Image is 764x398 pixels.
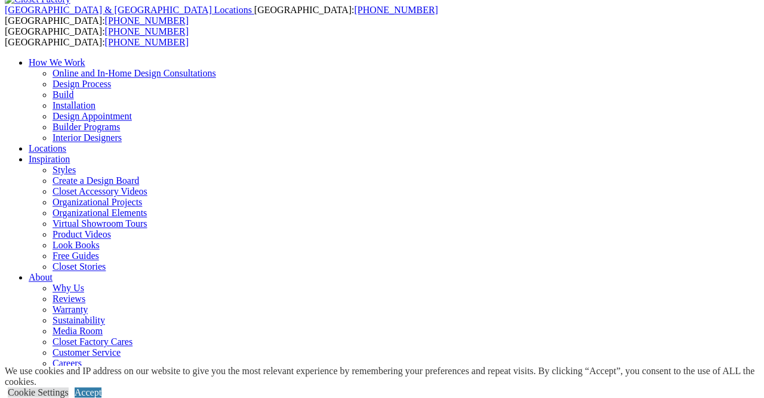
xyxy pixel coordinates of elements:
[53,304,88,314] a: Warranty
[53,165,76,175] a: Styles
[5,5,252,15] span: [GEOGRAPHIC_DATA] & [GEOGRAPHIC_DATA] Locations
[29,154,70,164] a: Inspiration
[53,122,120,132] a: Builder Programs
[53,347,121,357] a: Customer Service
[29,143,66,153] a: Locations
[53,251,99,261] a: Free Guides
[53,79,111,89] a: Design Process
[53,132,122,143] a: Interior Designers
[53,68,216,78] a: Online and In-Home Design Consultations
[5,366,764,387] div: We use cookies and IP address on our website to give you the most relevant experience by remember...
[354,5,438,15] a: [PHONE_NUMBER]
[29,272,53,282] a: About
[53,90,74,100] a: Build
[53,186,147,196] a: Closet Accessory Videos
[53,283,84,293] a: Why Us
[53,337,133,347] a: Closet Factory Cares
[53,197,142,207] a: Organizational Projects
[5,26,189,47] span: [GEOGRAPHIC_DATA]: [GEOGRAPHIC_DATA]:
[105,26,189,36] a: [PHONE_NUMBER]
[53,111,132,121] a: Design Appointment
[53,218,147,229] a: Virtual Showroom Tours
[53,240,100,250] a: Look Books
[53,326,103,336] a: Media Room
[53,208,147,218] a: Organizational Elements
[29,57,85,67] a: How We Work
[5,5,254,15] a: [GEOGRAPHIC_DATA] & [GEOGRAPHIC_DATA] Locations
[53,261,106,271] a: Closet Stories
[75,387,101,397] a: Accept
[105,37,189,47] a: [PHONE_NUMBER]
[105,16,189,26] a: [PHONE_NUMBER]
[53,175,139,186] a: Create a Design Board
[53,358,82,368] a: Careers
[53,315,105,325] a: Sustainability
[8,387,69,397] a: Cookie Settings
[5,5,438,26] span: [GEOGRAPHIC_DATA]: [GEOGRAPHIC_DATA]:
[53,100,95,110] a: Installation
[53,229,111,239] a: Product Videos
[53,294,85,304] a: Reviews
